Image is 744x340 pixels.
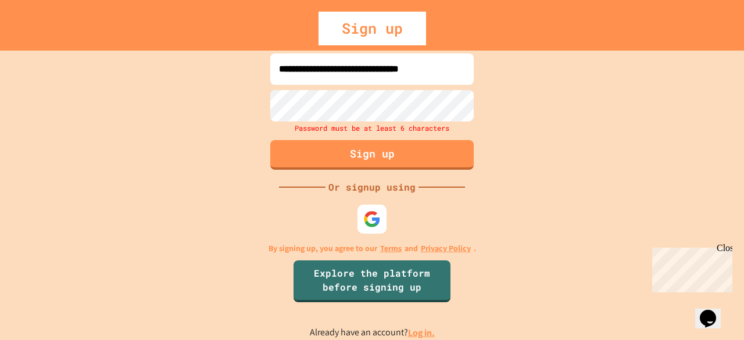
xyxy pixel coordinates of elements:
div: Or signup using [325,180,419,194]
div: Chat with us now!Close [5,5,80,74]
button: Sign up [270,140,474,170]
a: Explore the platform before signing up [294,260,450,302]
div: Sign up [319,12,426,45]
p: Already have an account? [310,325,435,340]
img: google-icon.svg [363,210,381,228]
a: Privacy Policy [421,242,471,255]
p: By signing up, you agree to our and . [269,242,476,255]
div: Password must be at least 6 characters [267,121,477,134]
a: Log in. [408,327,435,339]
a: Terms [380,242,402,255]
iframe: chat widget [695,294,732,328]
iframe: chat widget [648,243,732,292]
